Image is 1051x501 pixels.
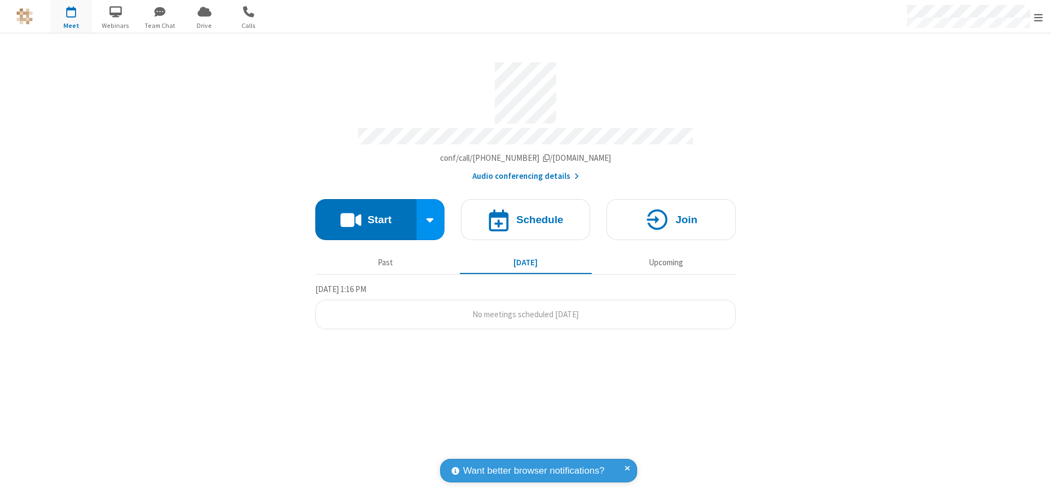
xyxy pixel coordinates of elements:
[461,199,590,240] button: Schedule
[228,21,269,31] span: Calls
[95,21,136,31] span: Webinars
[516,214,563,225] h4: Schedule
[1024,473,1043,493] iframe: Chat
[675,214,697,225] h4: Join
[184,21,225,31] span: Drive
[367,214,391,225] h4: Start
[607,199,736,240] button: Join
[472,170,579,183] button: Audio conferencing details
[440,152,611,165] button: Copy my meeting room linkCopy my meeting room link
[417,199,445,240] div: Start conference options
[51,21,92,31] span: Meet
[463,464,604,478] span: Want better browser notifications?
[600,252,732,273] button: Upcoming
[16,8,33,25] img: QA Selenium DO NOT DELETE OR CHANGE
[460,252,592,273] button: [DATE]
[472,309,579,319] span: No meetings scheduled [DATE]
[315,54,736,183] section: Account details
[315,283,736,330] section: Today's Meetings
[140,21,181,31] span: Team Chat
[440,153,611,163] span: Copy my meeting room link
[320,252,452,273] button: Past
[315,284,366,294] span: [DATE] 1:16 PM
[315,199,417,240] button: Start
